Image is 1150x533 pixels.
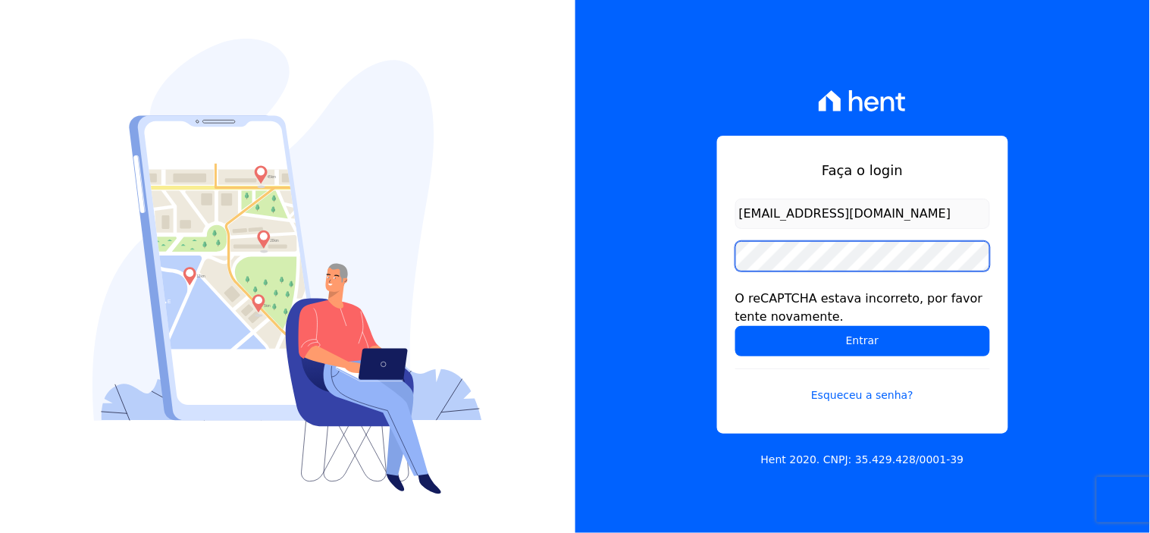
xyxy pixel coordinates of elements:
p: Hent 2020. CNPJ: 35.429.428/0001-39 [761,452,964,468]
h1: Faça o login [735,160,990,180]
a: Esqueceu a senha? [735,368,990,403]
input: Email [735,199,990,229]
div: O reCAPTCHA estava incorreto, por favor tente novamente. [735,290,990,326]
input: Entrar [735,326,990,356]
img: Login [92,39,482,494]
